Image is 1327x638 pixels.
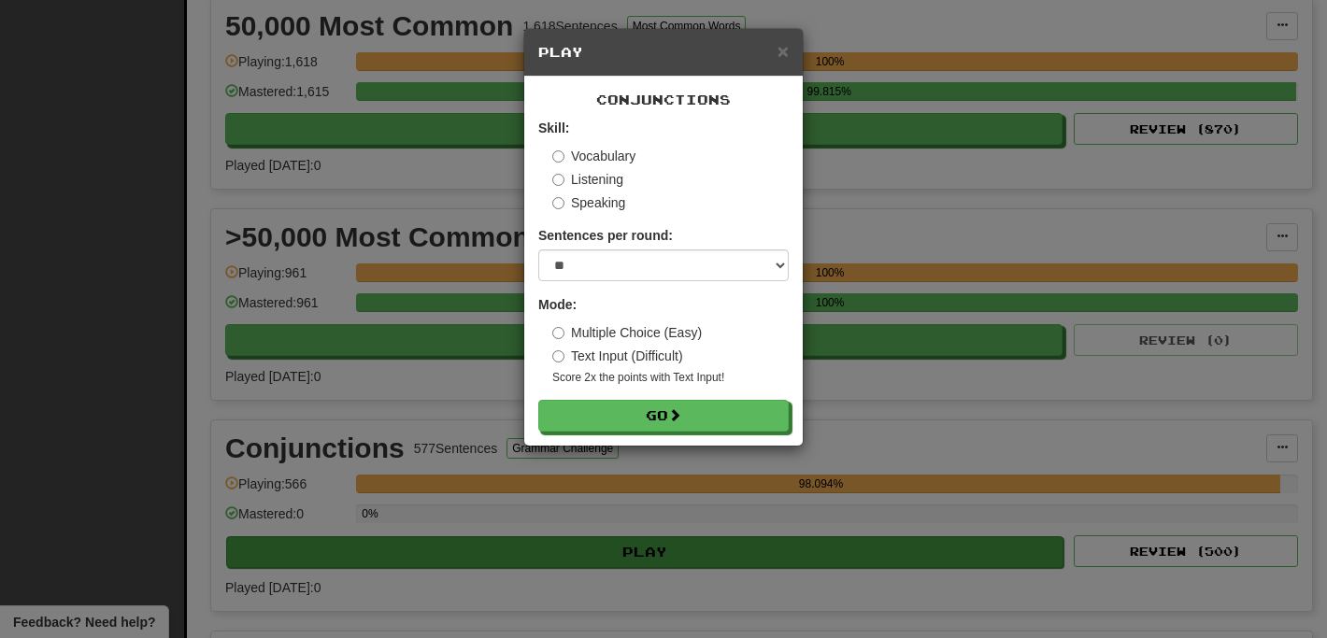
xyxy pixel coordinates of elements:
[552,347,683,365] label: Text Input (Difficult)
[552,150,564,163] input: Vocabulary
[552,323,702,342] label: Multiple Choice (Easy)
[538,226,673,245] label: Sentences per round:
[538,297,577,312] strong: Mode:
[778,41,789,61] button: Close
[538,43,789,62] h5: Play
[552,174,564,186] input: Listening
[552,327,564,339] input: Multiple Choice (Easy)
[778,40,789,62] span: ×
[596,92,731,107] span: Conjunctions
[552,170,623,189] label: Listening
[552,193,625,212] label: Speaking
[538,400,789,432] button: Go
[552,350,564,362] input: Text Input (Difficult)
[538,121,569,135] strong: Skill:
[552,197,564,209] input: Speaking
[552,147,635,165] label: Vocabulary
[552,370,789,386] small: Score 2x the points with Text Input !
